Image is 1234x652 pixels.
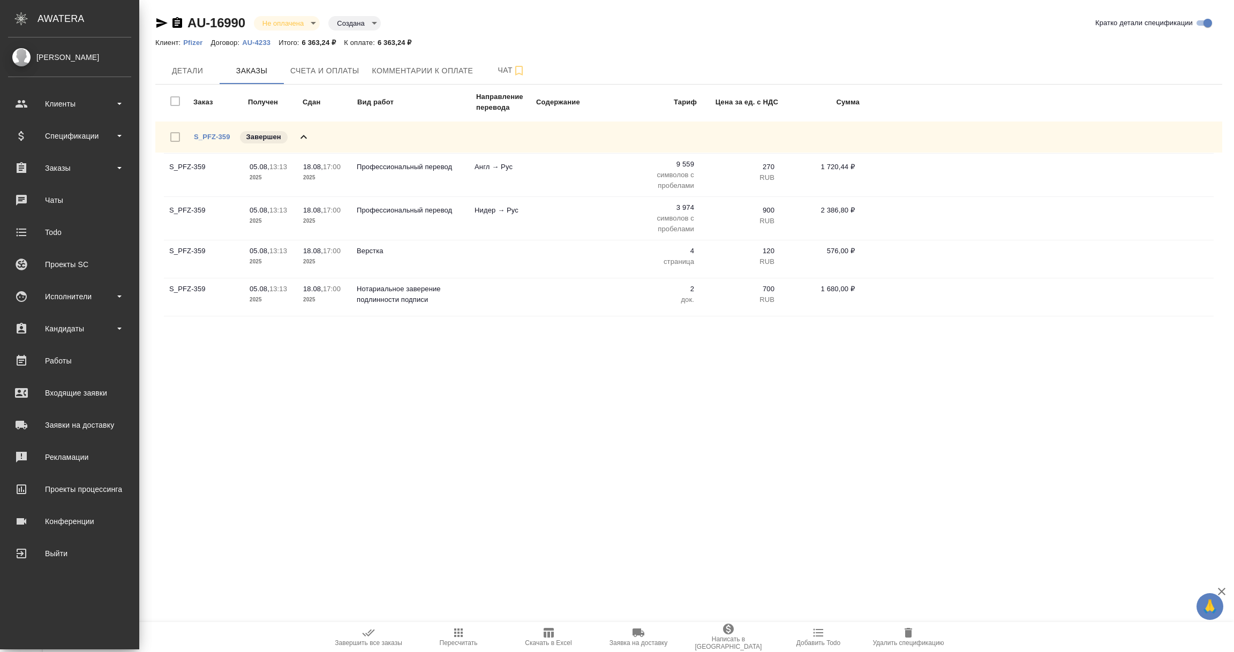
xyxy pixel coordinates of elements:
[183,37,210,47] a: Pfizer
[8,192,131,208] div: Чаты
[378,39,420,47] p: 6 363,24 ₽
[785,162,855,172] p: 1 720,44 ₽
[624,294,694,305] p: док.
[259,19,307,28] button: Не оплачена
[624,170,694,191] p: символов с пробелами
[269,285,287,293] p: 13:13
[269,206,287,214] p: 13:13
[303,256,346,267] p: 2025
[3,540,137,567] a: Выйти
[624,256,694,267] p: страница
[785,246,855,256] p: 576,00 ₽
[250,294,292,305] p: 2025
[242,39,279,47] p: AU-4233
[37,8,139,29] div: AWATERA
[323,285,341,293] p: 17:00
[155,17,168,29] button: Скопировать ссылку для ЯМессенджера
[8,321,131,337] div: Кандидаты
[250,247,269,255] p: 05.08,
[8,51,131,63] div: [PERSON_NAME]
[705,284,774,294] p: 700
[302,39,344,47] p: 6 363,24 ₽
[773,622,863,652] button: Добавить Todo
[785,205,855,216] p: 2 386,80 ₽
[624,159,694,170] p: 9 559
[303,285,323,293] p: 18.08,
[525,639,571,647] span: Скачать в Excel
[335,639,402,647] span: Завершить все заказы
[624,246,694,256] p: 4
[250,285,269,293] p: 05.08,
[8,449,131,465] div: Рекламации
[334,19,367,28] button: Создана
[503,622,593,652] button: Скачать в Excel
[3,412,137,438] a: Заявки на доставку
[302,91,356,113] td: Сдан
[250,172,292,183] p: 2025
[1197,593,1223,620] button: 🙏
[593,622,683,652] button: Заявка на доставку
[705,205,774,216] p: 900
[8,160,131,176] div: Заказы
[610,639,667,647] span: Заявка на доставку
[3,476,137,503] a: Проекты процессинга
[690,635,767,650] span: Написать в [GEOGRAPHIC_DATA]
[193,91,246,113] td: Заказ
[3,444,137,471] a: Рекламации
[624,284,694,294] p: 2
[303,163,323,171] p: 18.08,
[344,39,378,47] p: К оплате:
[328,16,380,31] div: Не оплачена
[357,162,464,172] p: Профессиональный перевод
[303,216,346,226] p: 2025
[863,622,953,652] button: Удалить спецификацию
[705,256,774,267] p: RUB
[1201,595,1219,618] span: 🙏
[8,128,131,144] div: Спецификации
[705,246,774,256] p: 120
[250,256,292,267] p: 2025
[8,224,131,240] div: Todo
[250,216,292,226] p: 2025
[269,163,287,171] p: 13:13
[469,156,528,194] td: Англ → Рус
[323,247,341,255] p: 17:00
[469,200,528,237] td: Нидер → Рус
[279,39,302,47] p: Итого:
[162,64,213,78] span: Детали
[242,37,279,47] a: AU-4233
[303,172,346,183] p: 2025
[164,200,244,237] td: S_PFZ-359
[323,622,413,652] button: Завершить все заказы
[323,206,341,214] p: 17:00
[780,91,860,113] td: Сумма
[164,156,244,194] td: S_PFZ-359
[683,622,773,652] button: Написать в [GEOGRAPHIC_DATA]
[303,294,346,305] p: 2025
[164,278,244,316] td: S_PFZ-359
[8,353,131,369] div: Работы
[357,205,464,216] p: Профессиональный перевод
[705,294,774,305] p: RUB
[476,91,535,113] td: Направление перевода
[247,91,301,113] td: Получен
[624,202,694,213] p: 3 974
[155,122,1222,153] div: S_PFZ-359Завершен
[164,240,244,278] td: S_PFZ-359
[872,639,944,647] span: Удалить спецификацию
[211,39,243,47] p: Договор:
[323,163,341,171] p: 17:00
[183,39,210,47] p: Pfizer
[303,206,323,214] p: 18.08,
[8,417,131,433] div: Заявки на доставку
[8,289,131,305] div: Исполнители
[413,622,503,652] button: Пересчитать
[622,91,697,113] td: Тариф
[269,247,287,255] p: 13:13
[357,246,464,256] p: Верстка
[8,481,131,497] div: Проекты процессинга
[3,187,137,214] a: Чаты
[357,91,475,113] td: Вид работ
[303,247,323,255] p: 18.08,
[226,64,277,78] span: Заказы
